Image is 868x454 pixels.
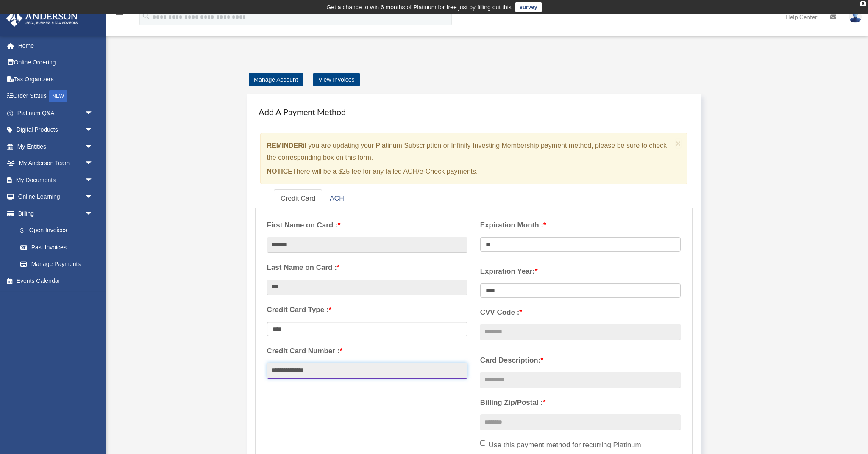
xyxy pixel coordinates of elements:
span: × [676,138,681,148]
label: Expiration Year: [480,265,681,278]
label: Billing Zip/Postal : [480,396,681,409]
label: Expiration Month : [480,219,681,232]
a: Platinum Q&Aarrow_drop_down [6,105,106,122]
a: Order StatusNEW [6,88,106,105]
a: My Entitiesarrow_drop_down [6,138,106,155]
span: arrow_drop_down [85,122,102,139]
span: arrow_drop_down [85,155,102,172]
div: if you are updating your Platinum Subscription or Infinity Investing Membership payment method, p... [260,133,688,184]
a: Past Invoices [12,239,106,256]
button: Close [676,139,681,148]
a: Manage Payments [12,256,102,273]
input: Use this payment method for recurring Platinum Subscriptions on my account. [480,440,485,446]
i: search [142,11,151,21]
span: arrow_drop_down [85,138,102,155]
i: menu [114,12,125,22]
a: survey [515,2,542,12]
label: Last Name on Card : [267,261,467,274]
a: Tax Organizers [6,71,106,88]
a: My Anderson Teamarrow_drop_down [6,155,106,172]
label: Credit Card Type : [267,304,467,316]
strong: NOTICE [267,168,292,175]
span: $ [25,225,29,236]
div: Get a chance to win 6 months of Platinum for free just by filling out this [326,2,512,12]
a: ACH [323,189,351,208]
img: Anderson Advisors Platinum Portal [4,10,81,27]
p: There will be a $25 fee for any failed ACH/e-Check payments. [267,166,673,177]
a: menu [114,15,125,22]
div: NEW [49,90,67,102]
a: Home [6,37,106,54]
label: Credit Card Number : [267,345,467,357]
label: Card Description: [480,354,681,367]
span: arrow_drop_down [85,205,102,222]
a: Online Learningarrow_drop_down [6,188,106,205]
label: CVV Code : [480,306,681,319]
strong: REMINDER [267,142,303,149]
a: Digital Productsarrow_drop_down [6,122,106,138]
a: $Open Invoices [12,222,106,239]
span: arrow_drop_down [85,105,102,122]
img: User Pic [849,11,862,23]
a: Credit Card [274,189,322,208]
a: My Documentsarrow_drop_down [6,172,106,188]
a: Manage Account [249,73,303,86]
div: close [860,1,866,6]
a: View Invoices [313,73,359,86]
h4: Add A Payment Method [255,102,693,121]
label: First Name on Card : [267,219,467,232]
span: arrow_drop_down [85,188,102,206]
span: arrow_drop_down [85,172,102,189]
a: Events Calendar [6,272,106,289]
a: Billingarrow_drop_down [6,205,106,222]
a: Online Ordering [6,54,106,71]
